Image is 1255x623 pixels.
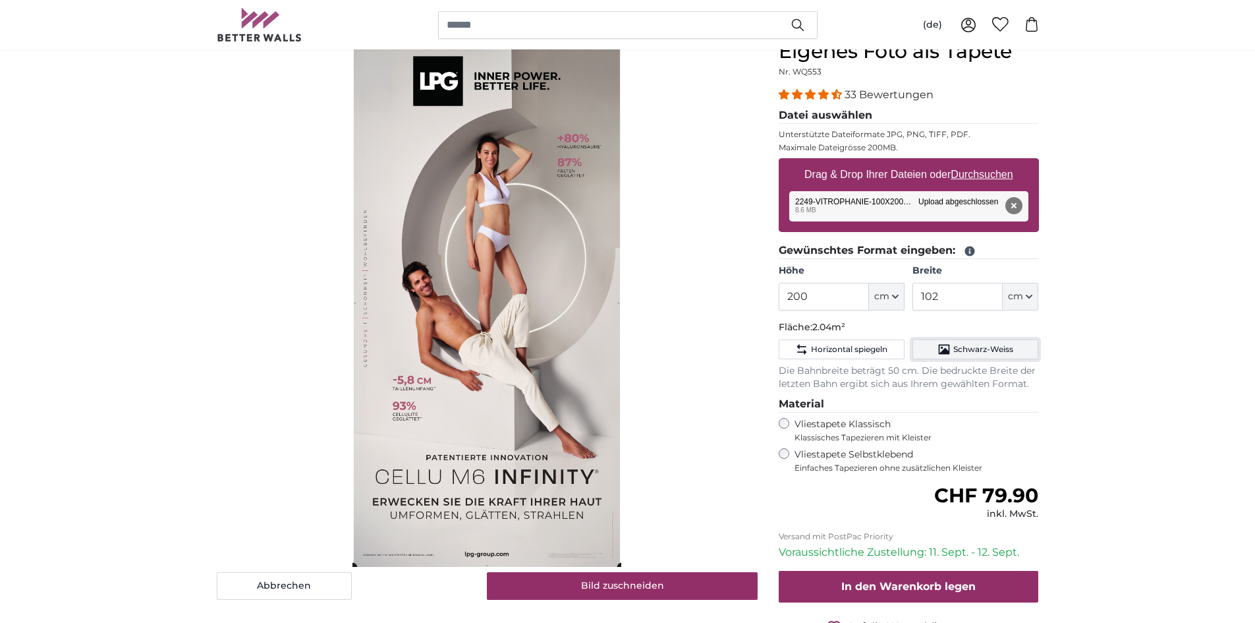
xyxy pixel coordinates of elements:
p: Voraussichtliche Zustellung: 11. Sept. - 12. Sept. [779,545,1039,560]
label: Vliestapete Klassisch [795,418,1028,443]
span: Horizontal spiegeln [811,344,887,355]
p: Versand mit PostPac Priority [779,531,1039,542]
span: In den Warenkorb legen [841,580,976,593]
span: 33 Bewertungen [845,88,934,101]
p: Maximale Dateigrösse 200MB. [779,142,1039,153]
p: Fläche: [779,321,1039,334]
button: Horizontal spiegeln [779,340,905,359]
label: Vliestapete Selbstklebend [795,448,1039,473]
legend: Datei auswählen [779,107,1039,124]
span: Klassisches Tapezieren mit Kleister [795,432,1028,443]
button: Bild zuschneiden [487,572,758,600]
div: inkl. MwSt. [934,508,1038,521]
span: Nr. WQ553 [779,67,822,76]
label: Höhe [779,264,905,278]
u: Durchsuchen [951,169,1013,180]
img: Betterwalls [217,8,302,42]
p: Unterstützte Dateiformate JPG, PNG, TIFF, PDF. [779,129,1039,140]
label: Breite [912,264,1038,278]
span: CHF 79.90 [934,483,1038,508]
button: cm [1003,283,1038,311]
span: Einfaches Tapezieren ohne zusätzlichen Kleister [795,463,1039,473]
legend: Material [779,396,1039,413]
button: Schwarz-Weiss [912,340,1038,359]
span: 4.33 stars [779,88,845,101]
button: cm [869,283,905,311]
button: (de) [912,13,953,37]
span: cm [1008,290,1023,303]
span: cm [874,290,889,303]
button: Abbrechen [217,572,352,600]
button: In den Warenkorb legen [779,571,1039,603]
legend: Gewünschtes Format eingeben: [779,243,1039,259]
p: Die Bahnbreite beträgt 50 cm. Die bedruckte Breite der letzten Bahn ergibt sich aus Ihrem gewählt... [779,365,1039,391]
label: Drag & Drop Ihrer Dateien oder [799,162,1018,188]
span: 2.04m² [812,321,845,333]
span: Schwarz-Weiss [953,344,1013,355]
h1: Eigenes Foto als Tapete [779,40,1039,63]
